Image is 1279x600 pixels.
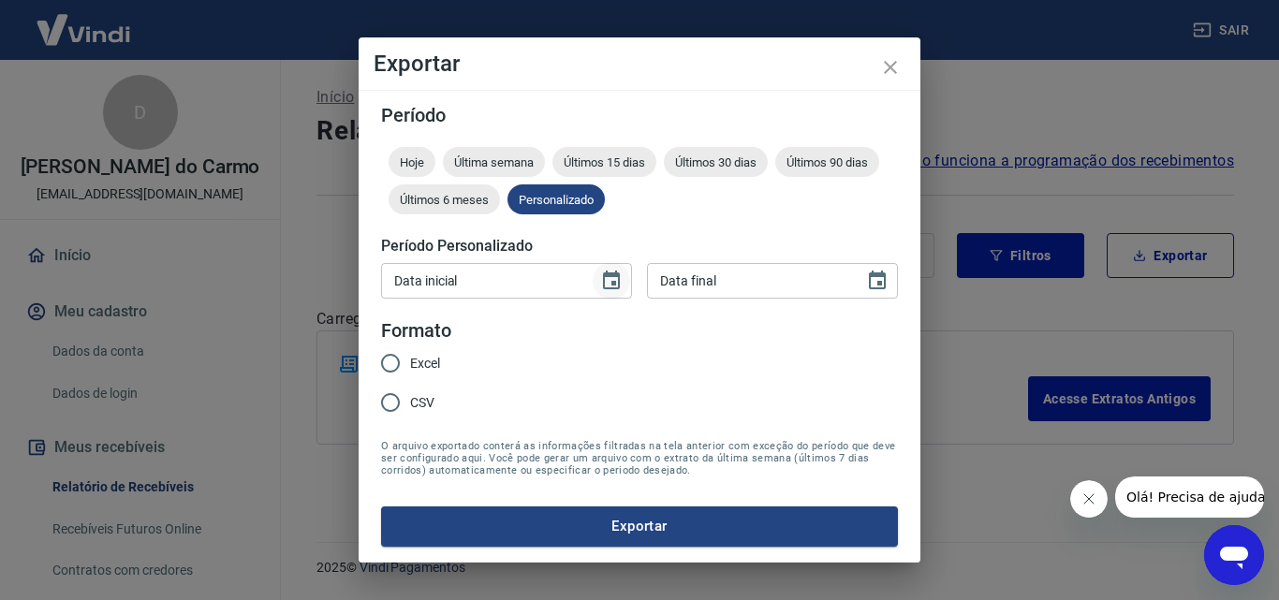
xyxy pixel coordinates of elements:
span: Última semana [443,155,545,169]
span: Hoje [389,155,435,169]
div: Últimos 15 dias [552,147,656,177]
iframe: Fechar mensagem [1070,480,1108,518]
div: Última semana [443,147,545,177]
legend: Formato [381,317,451,344]
h4: Exportar [374,52,905,75]
span: Últimos 90 dias [775,155,879,169]
iframe: Mensagem da empresa [1115,476,1264,518]
button: close [868,45,913,90]
span: Últimos 15 dias [552,155,656,169]
div: Últimos 90 dias [775,147,879,177]
span: Últimos 6 meses [389,193,500,207]
div: Últimos 6 meses [389,184,500,214]
span: CSV [410,393,434,413]
span: Últimos 30 dias [664,155,768,169]
div: Hoje [389,147,435,177]
h5: Período Personalizado [381,237,898,256]
div: Personalizado [507,184,605,214]
span: Personalizado [507,193,605,207]
iframe: Botão para abrir a janela de mensagens [1204,525,1264,585]
span: Olá! Precisa de ajuda? [11,13,157,28]
button: Exportar [381,506,898,546]
span: O arquivo exportado conterá as informações filtradas na tela anterior com exceção do período que ... [381,440,898,476]
span: Excel [410,354,440,373]
h5: Período [381,106,898,124]
input: DD/MM/YYYY [381,263,585,298]
button: Choose date [859,262,896,300]
button: Choose date [593,262,630,300]
input: DD/MM/YYYY [647,263,851,298]
div: Últimos 30 dias [664,147,768,177]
